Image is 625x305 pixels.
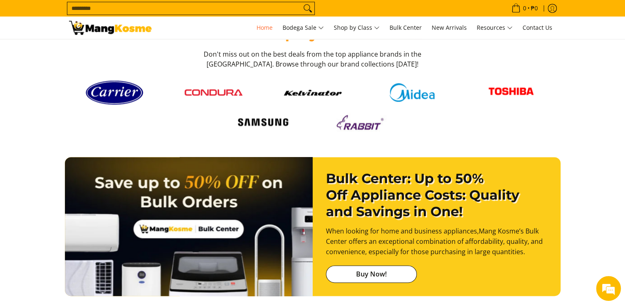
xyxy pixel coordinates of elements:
[317,112,408,133] a: Logo rabbit
[135,4,155,24] div: Minimize live chat window
[473,17,517,39] a: Resources
[366,83,457,102] a: Midea logo 405e5d5e af7e 429b b899 c48f4df307b6
[234,114,292,130] img: Logo samsung wordmark
[48,97,114,180] span: We're online!
[390,24,422,31] span: Bulk Center
[252,17,277,39] a: Home
[330,17,384,39] a: Shop by Class
[284,90,342,95] img: Kelvinator button 9a26f67e caed 448c 806d e01e406ddbdc
[69,77,160,108] a: Carrier logo 1 98356 9b90b2e1 0bd1 49ad 9aa2 9ddb2e94a36b
[522,5,528,11] span: 0
[160,17,556,39] nav: Main Menu
[69,21,152,35] img: Mang Kosme: Your Home Appliances Warehouse Sale Partner!
[482,81,540,104] img: Toshiba logo
[333,112,391,133] img: Logo rabbit
[267,90,358,95] a: Kelvinator button 9a26f67e caed 448c 806d e01e406ddbdc
[278,17,328,39] a: Bodega Sale
[383,83,441,102] img: Midea logo 405e5d5e af7e 429b b899 c48f4df307b6
[523,24,552,31] span: Contact Us
[428,17,471,39] a: New Arrivals
[432,24,467,31] span: New Arrivals
[385,17,426,39] a: Bulk Center
[283,23,324,33] span: Bodega Sale
[257,24,273,31] span: Home
[466,81,556,104] a: Toshiba logo
[326,226,547,265] p: When looking for home and business appliances,Mang Kosme’s Bulk Center offers an exceptional comb...
[185,89,242,96] img: Condura logo red
[518,17,556,39] a: Contact Us
[326,265,417,283] a: Buy Now!
[4,211,157,240] textarea: Type your message and hit 'Enter'
[477,23,513,33] span: Resources
[86,77,143,108] img: Carrier logo 1 98356 9b90b2e1 0bd1 49ad 9aa2 9ddb2e94a36b
[301,2,314,14] button: Search
[509,4,540,13] span: •
[201,49,424,69] h3: Don't miss out on the best deals from the top appliance brands in the [GEOGRAPHIC_DATA]. Browse t...
[334,23,380,33] span: Shop by Class
[218,114,309,130] a: Logo samsung wordmark
[530,5,539,11] span: ₱0
[168,89,259,96] a: Condura logo red
[326,170,547,220] h2: Bulk Center: Up to 50% Off Appliance Costs: Quality and Savings in One!
[65,157,313,304] img: Banner card bulk center no cta
[43,46,139,57] div: Chat with us now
